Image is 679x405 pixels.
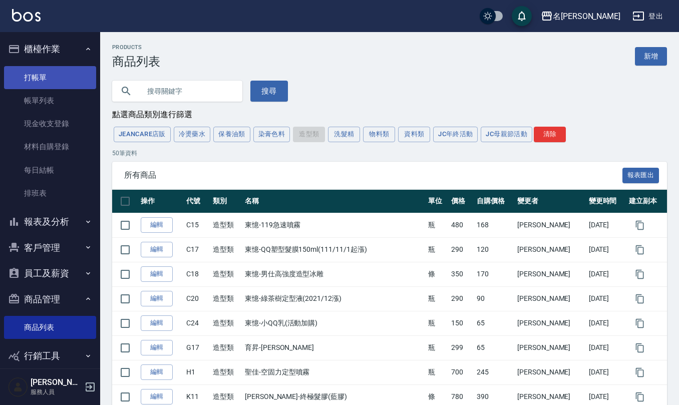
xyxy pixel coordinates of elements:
a: 每日結帳 [4,159,96,182]
td: [DATE] [586,335,627,360]
button: JeanCare店販 [114,127,171,142]
td: 造型類 [210,360,242,384]
button: 搜尋 [250,81,288,102]
td: 170 [474,262,515,286]
a: 報表匯出 [622,170,659,180]
td: 東憶-男仕高強度造型冰雕 [242,262,426,286]
button: 保養油類 [213,127,250,142]
button: 染膏色料 [253,127,290,142]
td: C24 [184,311,211,335]
button: 洗髮精 [328,127,360,142]
button: 報表及分析 [4,209,96,235]
td: [PERSON_NAME] [515,360,586,384]
th: 建立副本 [626,190,667,213]
td: [DATE] [586,286,627,311]
th: 名稱 [242,190,426,213]
td: 造型類 [210,286,242,311]
td: 480 [449,213,474,237]
td: 聖佳-空固力定型噴霧 [242,360,426,384]
td: 瓶 [426,213,449,237]
td: H1 [184,360,211,384]
td: 瓶 [426,286,449,311]
h3: 商品列表 [112,55,160,69]
td: 東憶-綠茶樹定型液(2021/12漲) [242,286,426,311]
a: 編輯 [141,242,173,257]
td: 造型類 [210,335,242,360]
td: 育昇-[PERSON_NAME] [242,335,426,360]
td: 東憶-119急速噴霧 [242,213,426,237]
a: 編輯 [141,291,173,306]
a: 現金收支登錄 [4,112,96,135]
th: 價格 [449,190,474,213]
button: 清除 [534,127,566,142]
td: 造型類 [210,237,242,262]
td: 65 [474,335,515,360]
td: 瓶 [426,360,449,384]
img: Person [8,377,28,397]
td: 造型類 [210,213,242,237]
td: 條 [426,262,449,286]
td: [DATE] [586,213,627,237]
button: 登出 [628,7,667,26]
th: 變更時間 [586,190,627,213]
td: [PERSON_NAME] [515,237,586,262]
td: [PERSON_NAME] [515,311,586,335]
button: 商品管理 [4,286,96,312]
p: 服務人員 [31,387,82,396]
button: 名[PERSON_NAME] [537,6,624,27]
td: 90 [474,286,515,311]
td: 290 [449,237,474,262]
button: JC年終活動 [433,127,478,142]
td: 瓶 [426,335,449,360]
th: 代號 [184,190,211,213]
a: 編輯 [141,340,173,355]
td: 造型類 [210,311,242,335]
span: 所有商品 [124,170,622,180]
a: 新增 [635,47,667,66]
th: 自購價格 [474,190,515,213]
a: 編輯 [141,315,173,331]
td: C20 [184,286,211,311]
a: 帳單列表 [4,89,96,112]
td: 瓶 [426,311,449,335]
a: 商品列表 [4,316,96,339]
a: 材料自購登錄 [4,135,96,158]
th: 單位 [426,190,449,213]
td: [PERSON_NAME] [515,213,586,237]
td: 700 [449,360,474,384]
button: 資料類 [398,127,430,142]
td: C17 [184,237,211,262]
td: 245 [474,360,515,384]
a: 編輯 [141,364,173,380]
button: 行銷工具 [4,343,96,369]
td: 150 [449,311,474,335]
div: 點選商品類別進行篩選 [112,110,667,120]
td: 瓶 [426,237,449,262]
td: 168 [474,213,515,237]
a: 打帳單 [4,66,96,89]
div: 名[PERSON_NAME] [553,10,620,23]
a: 排班表 [4,182,96,205]
td: C18 [184,262,211,286]
button: 冷燙藥水 [174,127,211,142]
button: 員工及薪資 [4,260,96,286]
button: 櫃檯作業 [4,36,96,62]
input: 搜尋關鍵字 [140,78,234,105]
button: 報表匯出 [622,168,659,183]
td: [PERSON_NAME] [515,286,586,311]
td: 120 [474,237,515,262]
button: JC母親節活動 [481,127,532,142]
th: 類別 [210,190,242,213]
td: G17 [184,335,211,360]
h5: [PERSON_NAME] [31,377,82,387]
td: [PERSON_NAME] [515,262,586,286]
td: C15 [184,213,211,237]
th: 操作 [138,190,184,213]
td: [PERSON_NAME] [515,335,586,360]
button: 客戶管理 [4,235,96,261]
img: Logo [12,9,41,22]
button: 物料類 [363,127,395,142]
td: 造型類 [210,262,242,286]
td: [DATE] [586,311,627,335]
td: 65 [474,311,515,335]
